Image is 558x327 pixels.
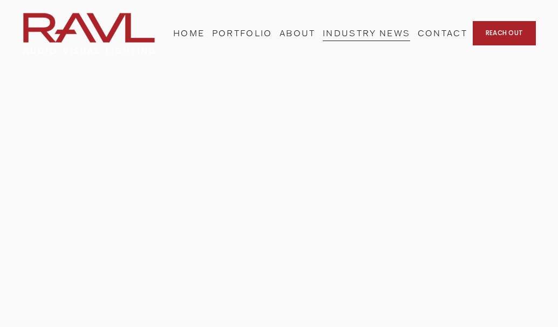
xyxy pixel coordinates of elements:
a: ABOUT [280,25,316,42]
img: RAVL | Sound, Video, Lighting &amp; IT Services for Events, Los Angeles [22,12,155,55]
a: REACH OUT [473,21,535,45]
a: HOME [173,25,205,42]
a: INDUSTRY NEWS [323,25,410,42]
a: PORTFOLIO [212,25,273,42]
a: CONTACT [418,25,467,42]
